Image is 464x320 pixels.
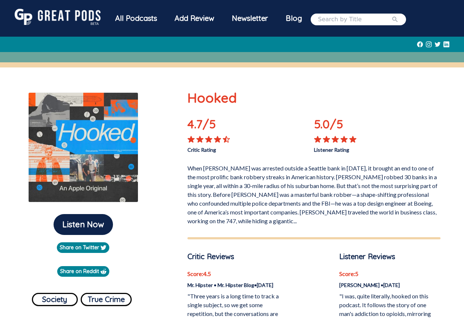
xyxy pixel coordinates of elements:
[187,161,441,225] p: When [PERSON_NAME] was arrested outside a Seattle bank in [DATE], it brought an end to one of the...
[314,143,441,154] p: Listener Rating
[187,281,289,289] p: Mr. Hipster • Mr. Hipster Blog • [DATE]
[15,9,101,25] img: GreatPods
[187,251,289,262] p: Critic Reviews
[187,88,441,108] p: Hooked
[314,115,365,136] p: 5.0 /5
[81,290,132,306] a: True Crime
[166,9,223,28] a: Add Review
[54,214,113,235] button: Listen Now
[318,15,391,24] input: Search by Title
[106,9,166,30] a: All Podcasts
[28,92,138,202] img: Hooked
[187,115,238,136] p: 4.7 /5
[57,242,109,253] a: Share on Twitter
[57,266,109,277] a: Share on Reddit
[32,290,78,306] a: Society
[32,293,78,306] button: Society
[339,269,441,278] p: Score: 5
[187,269,289,278] p: Score: 4.5
[187,143,314,154] p: Critic Rating
[277,9,311,28] a: Blog
[339,251,441,262] p: Listener Reviews
[81,293,132,306] button: True Crime
[223,9,277,30] a: Newsletter
[106,9,166,28] div: All Podcasts
[339,281,441,289] p: [PERSON_NAME] • [DATE]
[223,9,277,28] div: Newsletter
